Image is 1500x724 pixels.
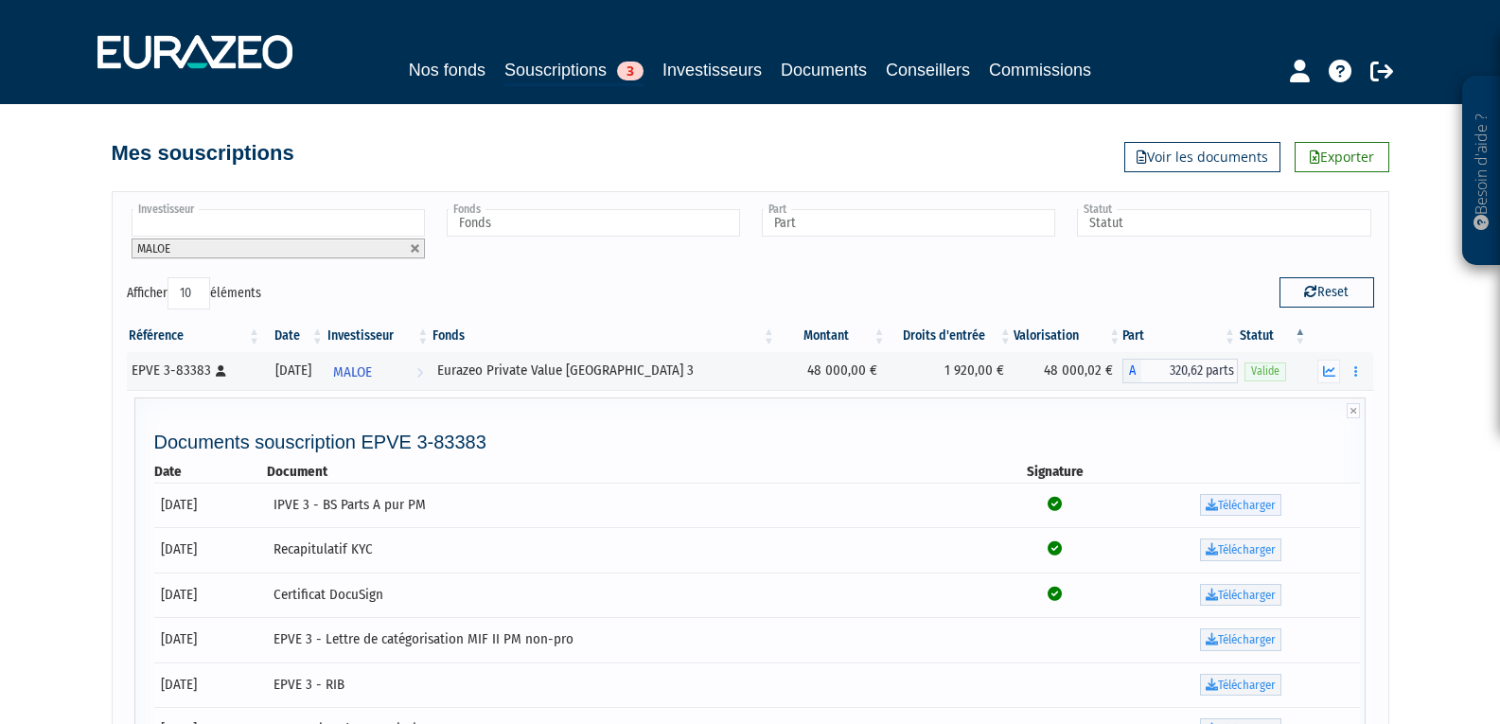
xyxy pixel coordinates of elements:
button: Reset [1279,277,1374,308]
select: Afficheréléments [168,277,210,309]
span: 3 [617,62,644,80]
a: Télécharger [1200,584,1281,607]
th: Référence : activer pour trier la colonne par ordre croissant [127,320,263,352]
th: Date: activer pour trier la colonne par ordre croissant [262,320,326,352]
th: Document [267,462,989,482]
div: EPVE 3-83383 [132,361,256,380]
td: 48 000,00 € [777,352,888,390]
th: Droits d'entrée: activer pour trier la colonne par ordre croissant [887,320,1013,352]
a: Investisseurs [662,57,762,83]
h4: Mes souscriptions [112,142,294,165]
th: Montant: activer pour trier la colonne par ordre croissant [777,320,888,352]
p: Besoin d'aide ? [1471,86,1492,256]
a: MALOE [326,352,432,390]
td: EPVE 3 - RIB [267,662,989,708]
h4: Documents souscription EPVE 3-83383 [154,432,1361,452]
th: Investisseur: activer pour trier la colonne par ordre croissant [326,320,432,352]
a: Commissions [989,57,1091,83]
a: Documents [781,57,867,83]
a: Souscriptions3 [504,57,644,86]
td: Certificat DocuSign [267,573,989,618]
a: Télécharger [1200,539,1281,561]
span: MALOE [333,355,372,390]
span: Valide [1244,362,1286,380]
label: Afficher éléments [127,277,261,309]
td: [DATE] [154,573,268,618]
td: [DATE] [154,617,268,662]
td: [DATE] [154,662,268,708]
span: A [1122,359,1141,383]
span: 320,62 parts [1141,359,1238,383]
a: Conseillers [886,57,970,83]
th: Valorisation: activer pour trier la colonne par ordre croissant [1014,320,1122,352]
div: [DATE] [269,361,319,380]
th: Fonds: activer pour trier la colonne par ordre croissant [431,320,776,352]
i: Voir l'investisseur [416,355,423,390]
a: Télécharger [1200,628,1281,651]
td: IPVE 3 - BS Parts A pur PM [267,483,989,528]
a: Voir les documents [1124,142,1280,172]
td: 1 920,00 € [887,352,1013,390]
img: 1732889491-logotype_eurazeo_blanc_rvb.png [97,35,292,69]
a: Télécharger [1200,674,1281,697]
div: A - Eurazeo Private Value Europe 3 [1122,359,1238,383]
td: [DATE] [154,483,268,528]
td: Recapitulatif KYC [267,527,989,573]
th: Statut : activer pour trier la colonne par ordre d&eacute;croissant [1238,320,1308,352]
th: Date [154,462,268,482]
div: Eurazeo Private Value [GEOGRAPHIC_DATA] 3 [437,361,769,380]
th: Part: activer pour trier la colonne par ordre croissant [1122,320,1238,352]
a: Exporter [1295,142,1389,172]
td: [DATE] [154,527,268,573]
td: 48 000,02 € [1014,352,1122,390]
a: Nos fonds [409,57,485,83]
td: EPVE 3 - Lettre de catégorisation MIF II PM non-pro [267,617,989,662]
i: [Français] Personne physique [216,365,226,377]
th: Signature [989,462,1120,482]
span: MALOE [137,241,170,256]
a: Télécharger [1200,494,1281,517]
